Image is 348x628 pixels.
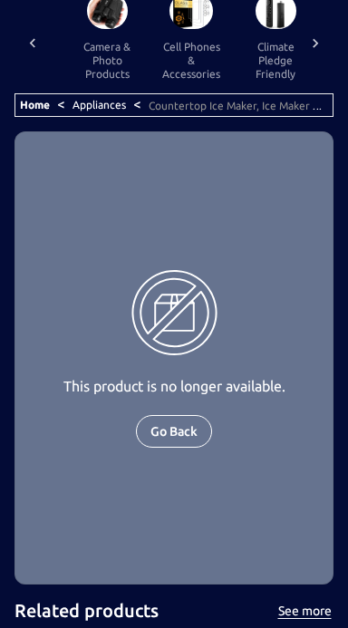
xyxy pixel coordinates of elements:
a: Home [20,99,50,111]
p: This product is no longer available. [63,375,285,397]
button: cell phones & accessories [148,29,235,92]
a: Appliances [72,99,126,111]
button: climate pledge friendly [235,29,316,92]
h5: Related products [14,599,159,623]
button: See more [275,600,333,623]
button: Go Back [136,415,212,449]
div: < < [14,93,333,117]
button: camera & photo products [66,29,148,92]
